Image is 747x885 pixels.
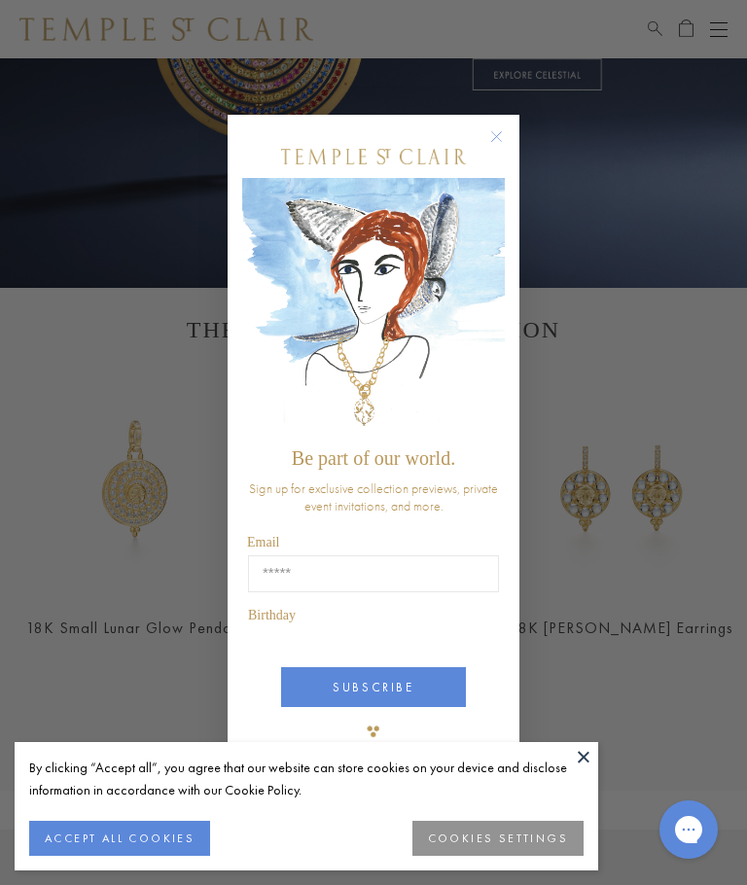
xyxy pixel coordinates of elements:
[281,667,466,707] button: SUBSCRIBE
[650,794,728,866] iframe: Gorgias live chat messenger
[494,134,518,159] button: Close dialog
[248,555,499,592] input: Email
[248,608,296,622] span: Birthday
[292,447,455,469] span: Be part of our world.
[29,757,584,801] div: By clicking “Accept all”, you agree that our website can store cookies on your device and disclos...
[412,821,584,856] button: COOKIES SETTINGS
[354,712,393,751] img: TSC
[281,149,466,163] img: Temple St. Clair
[249,479,498,514] span: Sign up for exclusive collection previews, private event invitations, and more.
[29,821,210,856] button: ACCEPT ALL COOKIES
[242,178,505,438] img: c4a9eb12-d91a-4d4a-8ee0-386386f4f338.jpeg
[247,535,279,549] span: Email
